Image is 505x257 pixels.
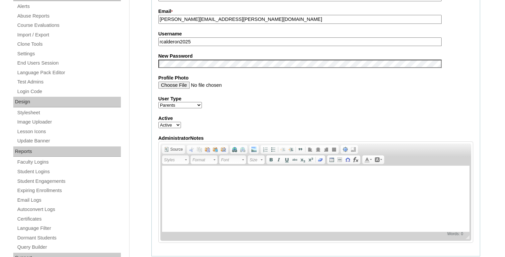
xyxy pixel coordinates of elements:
[17,177,121,185] a: Student Engagements
[275,156,283,163] a: Italic
[328,156,336,163] a: Table
[188,146,196,153] a: Cut
[17,186,121,195] a: Expiring Enrollments
[164,156,184,164] span: Styles
[239,146,247,153] a: Unlink
[291,156,299,163] a: Strike Through
[17,158,121,166] a: Faculty Logins
[267,156,275,163] a: Bold
[296,146,304,153] a: Block Quote
[17,234,121,242] a: Dormant Students
[462,235,469,239] span: Resize
[336,156,344,163] a: Insert Horizontal Line
[269,146,277,153] a: Insert/Remove Bulleted List
[17,12,121,20] a: Abuse Reports
[17,109,121,117] a: Stylesheet
[17,40,121,48] a: Clone Tools
[158,8,473,15] label: Email
[196,146,204,153] a: Copy
[204,146,211,153] a: Paste
[344,156,352,163] a: Insert Special Character
[279,146,287,153] a: Decrease Indent
[352,156,360,163] a: Insert Equation
[349,146,357,153] a: Show Blocks
[231,146,239,153] a: Link
[158,30,473,37] label: Username
[299,156,307,163] a: Subscript
[17,168,121,176] a: Student Logins
[158,115,473,122] label: Active
[162,155,189,164] a: Styles
[17,196,121,204] a: Email Logs
[219,146,227,153] a: Paste from Word
[363,156,373,163] a: Text Color
[17,243,121,251] a: Query Builder
[330,146,338,153] a: Justify
[17,21,121,29] a: Course Evaluations
[158,75,473,81] label: Profile Photo
[17,118,121,126] a: Image Uploader
[158,95,473,102] label: User Type
[17,215,121,223] a: Certificates
[17,78,121,86] a: Test Admins
[17,31,121,39] a: Import / Export
[158,53,473,60] label: New Password
[13,97,121,107] div: Design
[373,156,383,163] a: Background Color
[17,137,121,145] a: Update Banner
[250,156,260,164] span: Size
[283,156,291,163] a: Underline
[17,224,121,232] a: Language Filter
[211,146,219,153] a: Paste as plain text
[316,156,324,163] a: Remove Format
[306,146,314,153] a: Align Left
[13,146,121,157] div: Reports
[17,50,121,58] a: Settings
[17,87,121,96] a: Login Code
[163,146,184,153] a: Source
[250,146,258,153] a: Add Image
[17,205,121,214] a: Autoconvert Logs
[17,59,121,67] a: End Users Session
[287,146,295,153] a: Increase Indent
[17,69,121,77] a: Language Pack Editor
[169,147,183,152] span: Source
[191,155,217,164] a: Format
[17,2,121,11] a: Alerts
[261,146,269,153] a: Insert/Remove Numbered List
[248,155,265,164] a: Size
[219,155,246,164] a: Font
[307,156,315,163] a: Superscript
[446,231,464,236] span: Words: 0
[314,146,322,153] a: Center
[193,156,212,164] span: Format
[221,156,241,164] span: Font
[162,166,469,232] iframe: Rich Text Editor, AdministratorNotes
[446,231,464,236] div: Statistics
[17,128,121,136] a: Lesson Icons
[158,135,473,142] label: AdministratorNotes
[341,146,349,153] a: Maximize
[322,146,330,153] a: Align Right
